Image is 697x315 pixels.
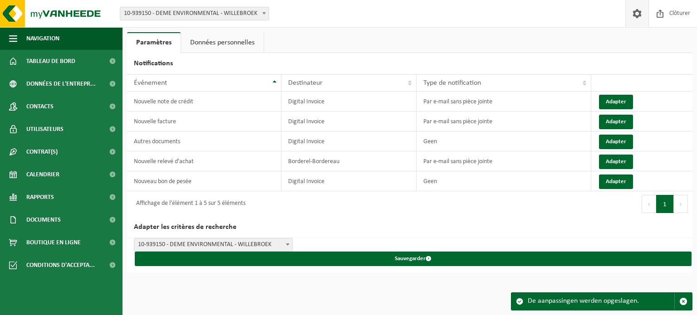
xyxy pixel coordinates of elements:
[417,131,591,151] td: Geen
[26,95,54,118] span: Contacts
[281,151,417,171] td: Borderel-Bordereau
[181,32,264,53] a: Données personnelles
[134,238,292,251] span: 10-939150 - DEME ENVIRONMENTAL - WILLEBROEK
[26,27,59,50] span: Navigation
[674,195,688,213] button: Next
[127,131,281,151] td: Autres documents
[127,171,281,191] td: Nouveau bon de pesée
[26,186,54,208] span: Rapports
[599,95,633,109] button: Adapter
[26,141,58,163] span: Contrat(s)
[134,79,167,87] span: Événement
[281,111,417,131] td: Digital Invoice
[288,79,323,87] span: Destinateur
[417,92,591,111] td: Par e-mail sans pièce jointe
[656,195,674,213] button: 1
[26,231,81,254] span: Boutique en ligne
[132,196,245,212] div: Affichage de l'élément 1 à 5 sur 5 éléments
[127,111,281,131] td: Nouvelle facture
[599,174,633,189] button: Adapter
[417,111,591,131] td: Par e-mail sans pièce jointe
[599,155,633,169] button: Adapter
[26,163,59,186] span: Calendrier
[417,151,591,171] td: Par e-mail sans pièce jointe
[599,115,633,129] button: Adapter
[135,252,692,266] button: Sauvegarder
[281,171,417,191] td: Digital Invoice
[134,238,293,252] span: 10-939150 - DEME ENVIRONMENTAL - WILLEBROEK
[417,171,591,191] td: Geen
[120,7,269,20] span: 10-939150 - DEME ENVIRONMENTAL - WILLEBROEK
[599,135,633,149] button: Adapter
[642,195,656,213] button: Previous
[127,32,181,53] a: Paramètres
[281,92,417,111] td: Digital Invoice
[127,151,281,171] td: Nouvelle relevé d'achat
[26,73,96,95] span: Données de l'entrepr...
[127,217,692,238] h2: Adapter les critères de recherche
[26,50,75,73] span: Tableau de bord
[26,118,64,141] span: Utilisateurs
[26,208,61,231] span: Documents
[423,79,481,87] span: Type de notification
[281,131,417,151] td: Digital Invoice
[528,293,674,310] div: De aanpassingen werden opgeslagen.
[127,92,281,111] td: Nouvelle note de crédit
[26,254,95,276] span: Conditions d'accepta...
[127,53,692,74] h2: Notifications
